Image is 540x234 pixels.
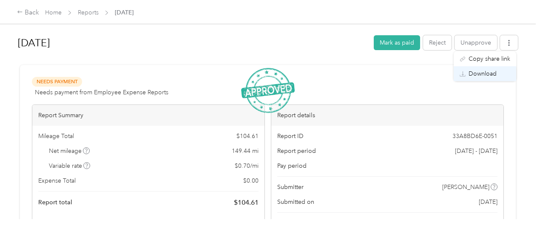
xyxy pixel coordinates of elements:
iframe: Everlance-gr Chat Button Frame [492,186,540,234]
span: Submitter [277,183,304,192]
span: [DATE] [479,197,497,206]
span: Report period [277,147,316,155]
span: Variable rate [49,161,91,170]
span: $ 0.70 / mi [235,161,259,170]
span: $ 0.00 [243,176,259,185]
span: Needs Payment [32,77,82,87]
span: Expense Total [38,176,76,185]
span: Report ID [277,132,304,141]
span: $ 104.61 [234,197,259,208]
span: Net mileage [49,147,90,155]
span: Submitted on [277,197,314,206]
a: Home [45,9,62,16]
span: Needs payment from Employee Expense Reports [35,88,168,97]
div: Report details [271,105,503,126]
span: 149.44 mi [232,147,259,155]
h1: Jun 2025 [18,33,368,53]
button: Unapprove [455,35,497,50]
span: Report total [38,198,72,207]
button: Reject [423,35,452,50]
span: Mileage Total [38,132,74,141]
span: Pay period [277,161,307,170]
span: Copy share link [469,54,510,63]
div: Back [17,8,39,18]
span: [PERSON_NAME] [449,219,496,228]
span: 33A8BD6E-0051 [452,132,497,141]
span: [DATE] - [DATE] [455,147,497,155]
div: Report Summary [32,105,264,126]
span: [PERSON_NAME] [442,183,489,192]
span: Approvers [277,219,306,228]
span: $ 104.61 [236,132,259,141]
img: ApprovedStamp [241,68,295,113]
button: Mark as paid [374,35,420,50]
span: [DATE] [115,8,134,17]
span: Download [469,69,497,78]
a: Reports [78,9,99,16]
